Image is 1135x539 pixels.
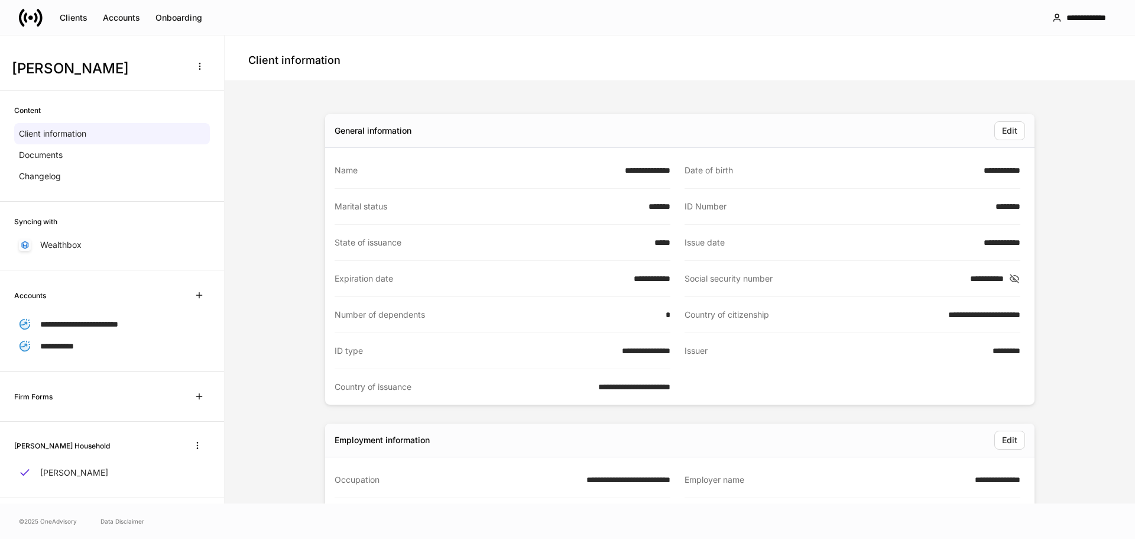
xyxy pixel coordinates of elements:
[335,381,591,393] div: Country of issuance
[14,105,41,116] h6: Content
[685,273,963,285] div: Social security number
[14,216,57,227] h6: Syncing with
[40,239,82,251] p: Wealthbox
[335,201,641,212] div: Marital status
[14,123,210,144] a: Client information
[335,434,430,446] div: Employment information
[19,149,63,161] p: Documents
[248,53,340,67] h4: Client information
[1002,127,1017,135] div: Edit
[40,467,108,479] p: [PERSON_NAME]
[994,121,1025,140] button: Edit
[14,391,53,402] h6: Firm Forms
[103,14,140,22] div: Accounts
[335,164,618,176] div: Name
[335,125,411,137] div: General information
[14,440,110,451] h6: [PERSON_NAME] Household
[335,237,647,248] div: State of issuance
[14,290,46,301] h6: Accounts
[52,8,95,27] button: Clients
[14,234,210,256] a: Wealthbox
[335,309,659,321] div: Number of dependents
[335,345,615,357] div: ID type
[14,166,210,187] a: Changelog
[19,170,61,182] p: Changelog
[14,144,210,166] a: Documents
[685,474,968,486] div: Employer name
[155,14,202,22] div: Onboarding
[335,474,579,486] div: Occupation
[994,431,1025,450] button: Edit
[1002,436,1017,444] div: Edit
[60,14,87,22] div: Clients
[685,237,977,248] div: Issue date
[685,164,977,176] div: Date of birth
[335,273,627,285] div: Expiration date
[100,517,144,526] a: Data Disclaimer
[148,8,210,27] button: Onboarding
[685,345,985,357] div: Issuer
[19,128,86,140] p: Client information
[95,8,148,27] button: Accounts
[685,201,988,212] div: ID Number
[14,462,210,483] a: [PERSON_NAME]
[12,59,183,78] h3: [PERSON_NAME]
[685,309,941,321] div: Country of citizenship
[19,517,77,526] span: © 2025 OneAdvisory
